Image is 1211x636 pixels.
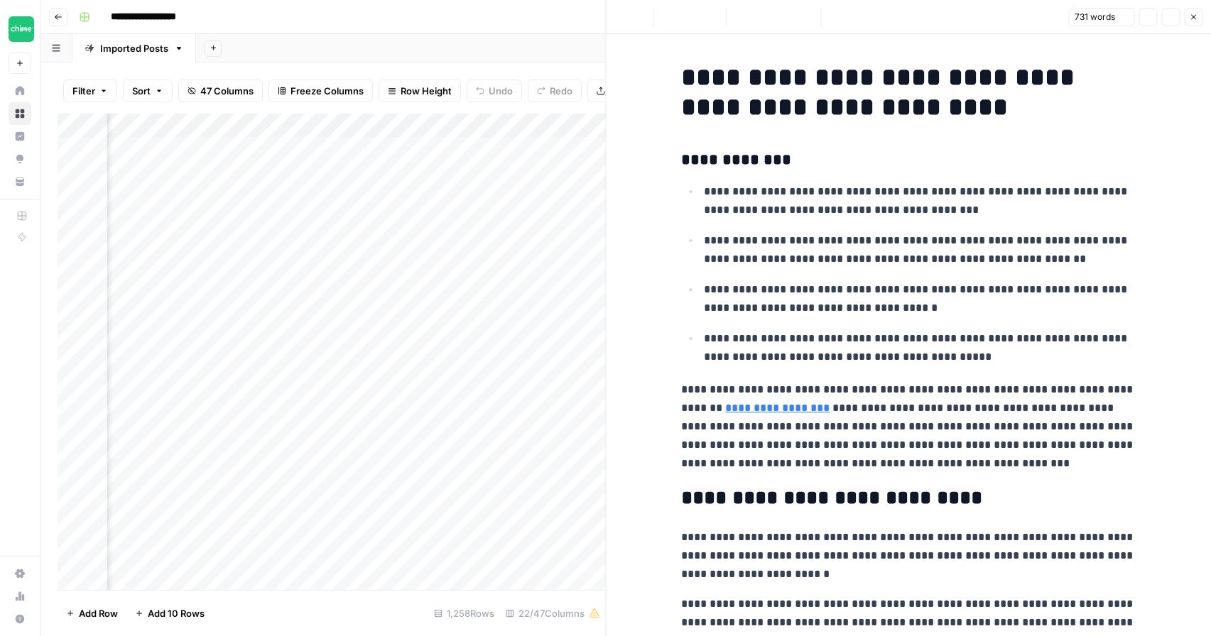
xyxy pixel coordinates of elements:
span: Filter [72,84,95,98]
button: 47 Columns [178,79,263,102]
a: Opportunities [9,148,31,170]
a: Insights [9,125,31,148]
a: Usage [9,585,31,608]
span: Add Row [79,606,118,620]
span: 731 words [1075,11,1115,23]
button: Filter [63,79,117,102]
a: Your Data [9,170,31,193]
span: Row Height [401,84,452,98]
a: Settings [9,562,31,585]
button: Undo [467,79,522,102]
span: Sort [132,84,151,98]
a: Home [9,79,31,102]
span: Undo [489,84,513,98]
div: 22/47 Columns [500,602,606,625]
button: Row Height [379,79,461,102]
div: 1,258 Rows [428,602,500,625]
button: 731 words [1068,8,1134,26]
button: Add Row [58,602,126,625]
button: Sort [123,79,173,102]
img: Chime Logo [9,16,34,42]
button: Workspace: Chime [9,11,31,47]
button: Add 10 Rows [126,602,213,625]
span: 47 Columns [200,84,254,98]
a: Imported Posts [72,34,196,62]
button: Freeze Columns [268,79,373,102]
span: Redo [550,84,572,98]
div: Imported Posts [100,41,168,55]
button: Redo [528,79,582,102]
a: Browse [9,102,31,125]
span: Freeze Columns [290,84,364,98]
span: Add 10 Rows [148,606,205,620]
button: Help + Support [9,608,31,630]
